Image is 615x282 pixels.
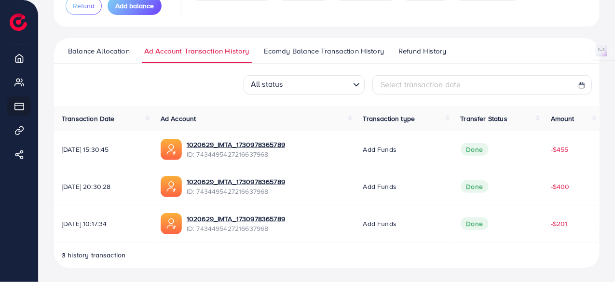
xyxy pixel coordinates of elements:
span: Done [461,180,489,193]
a: 1020629_IMTA_1730978365789 [187,177,285,187]
span: 3 history transaction [62,250,125,260]
span: Ad Account [161,114,196,123]
span: All status [249,76,285,92]
span: Transaction Date [62,114,115,123]
img: ic-ads-acc.e4c84228.svg [161,213,182,234]
span: [DATE] 20:30:28 [62,182,145,191]
span: Refund [73,1,95,11]
img: ic-ads-acc.e4c84228.svg [161,139,182,160]
a: 1020629_IMTA_1730978365789 [187,214,285,224]
div: Search for option [244,75,365,94]
span: Amount [551,114,574,123]
span: Transaction type [363,114,415,123]
span: Add funds [363,145,396,154]
span: Transfer Status [461,114,507,123]
span: Ad Account Transaction History [144,46,249,56]
span: Done [461,143,489,156]
span: ID: 7434495427216637968 [187,149,285,159]
span: [DATE] 15:30:45 [62,145,145,154]
iframe: Chat [574,239,608,275]
span: -$201 [551,219,568,228]
span: Refund History [398,46,446,56]
span: Balance Allocation [68,46,130,56]
span: -$455 [551,145,569,154]
span: Add funds [363,182,396,191]
span: Add balance [115,1,154,11]
span: -$400 [551,182,570,191]
span: Done [461,217,489,230]
span: ID: 7434495427216637968 [187,187,285,196]
a: 1020629_IMTA_1730978365789 [187,140,285,149]
span: Add funds [363,219,396,228]
span: ID: 7434495427216637968 [187,224,285,233]
span: Ecomdy Balance Transaction History [264,46,384,56]
img: logo [10,13,27,31]
span: Select transaction date [381,79,461,90]
input: Search for option [286,77,349,92]
span: [DATE] 10:17:34 [62,219,145,228]
img: ic-ads-acc.e4c84228.svg [161,176,182,197]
